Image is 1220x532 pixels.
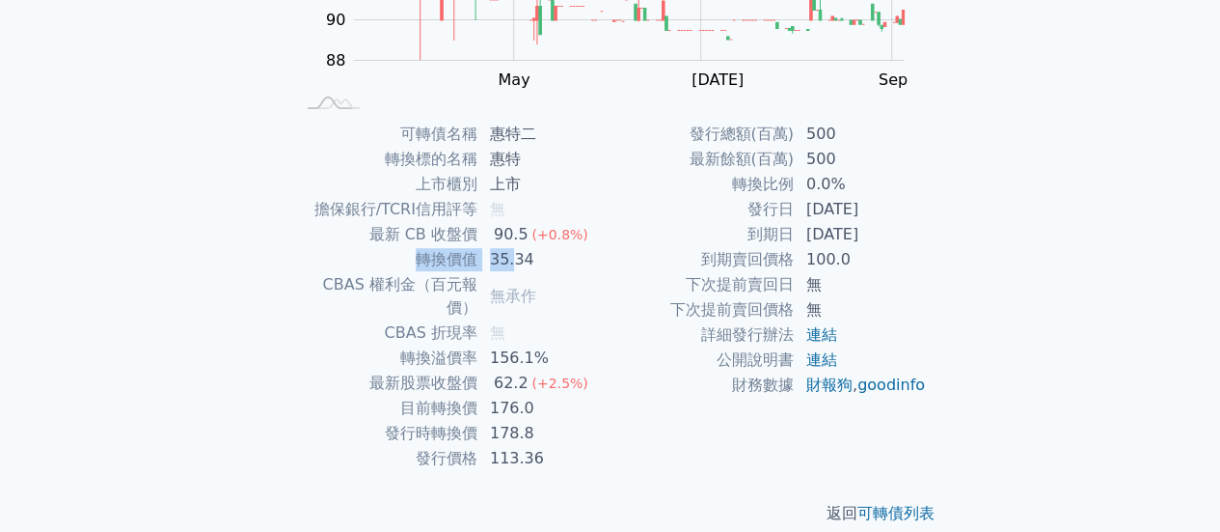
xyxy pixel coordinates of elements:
iframe: Chat Widget [1124,439,1220,532]
td: 500 [795,122,927,147]
td: 176.0 [478,396,610,421]
td: , [795,373,927,398]
p: 返回 [271,502,950,525]
td: 轉換價值 [294,247,478,272]
td: 轉換比例 [610,172,795,197]
td: 惠特 [478,147,610,172]
div: 62.2 [490,372,532,395]
span: (+2.5%) [531,376,587,391]
td: 轉換標的名稱 [294,147,478,172]
td: 156.1% [478,346,610,371]
td: 詳細發行辦法 [610,322,795,348]
td: 發行總額(百萬) [610,122,795,147]
tspan: 90 [326,11,345,29]
tspan: Sep [879,70,908,89]
a: goodinfo [857,376,925,394]
td: 上市 [478,172,610,197]
td: 發行時轉換價 [294,421,478,446]
td: 最新股票收盤價 [294,371,478,396]
td: 到期日 [610,222,795,247]
td: 發行價格 [294,446,478,471]
td: 轉換溢價率 [294,346,478,371]
td: 到期賣回價格 [610,247,795,272]
td: [DATE] [795,222,927,247]
td: 財務數據 [610,373,795,398]
td: 100.0 [795,247,927,272]
td: 最新 CB 收盤價 [294,222,478,247]
tspan: 88 [326,51,345,70]
a: 連結 [806,325,837,344]
td: 目前轉換價 [294,396,478,421]
td: 500 [795,147,927,172]
td: 下次提前賣回價格 [610,297,795,322]
td: 發行日 [610,197,795,222]
td: 178.8 [478,421,610,446]
span: 無 [490,200,505,218]
span: 無承作 [490,287,536,305]
a: 連結 [806,350,837,369]
td: 下次提前賣回日 [610,272,795,297]
tspan: May [498,70,529,89]
td: 無 [795,297,927,322]
td: 上市櫃別 [294,172,478,197]
td: 擔保銀行/TCRI信用評等 [294,197,478,222]
td: 可轉債名稱 [294,122,478,147]
td: 113.36 [478,446,610,471]
td: CBAS 權利金（百元報價） [294,272,478,321]
a: 財報狗 [806,376,853,394]
td: 最新餘額(百萬) [610,147,795,172]
td: CBAS 折現率 [294,321,478,346]
td: [DATE] [795,197,927,222]
a: 可轉債列表 [857,504,935,522]
td: 35.34 [478,247,610,272]
span: (+0.8%) [531,227,587,242]
div: 聊天小工具 [1124,439,1220,532]
div: 90.5 [490,223,532,246]
td: 0.0% [795,172,927,197]
span: 無 [490,323,505,342]
tspan: [DATE] [691,70,744,89]
td: 無 [795,272,927,297]
td: 公開說明書 [610,348,795,373]
td: 惠特二 [478,122,610,147]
